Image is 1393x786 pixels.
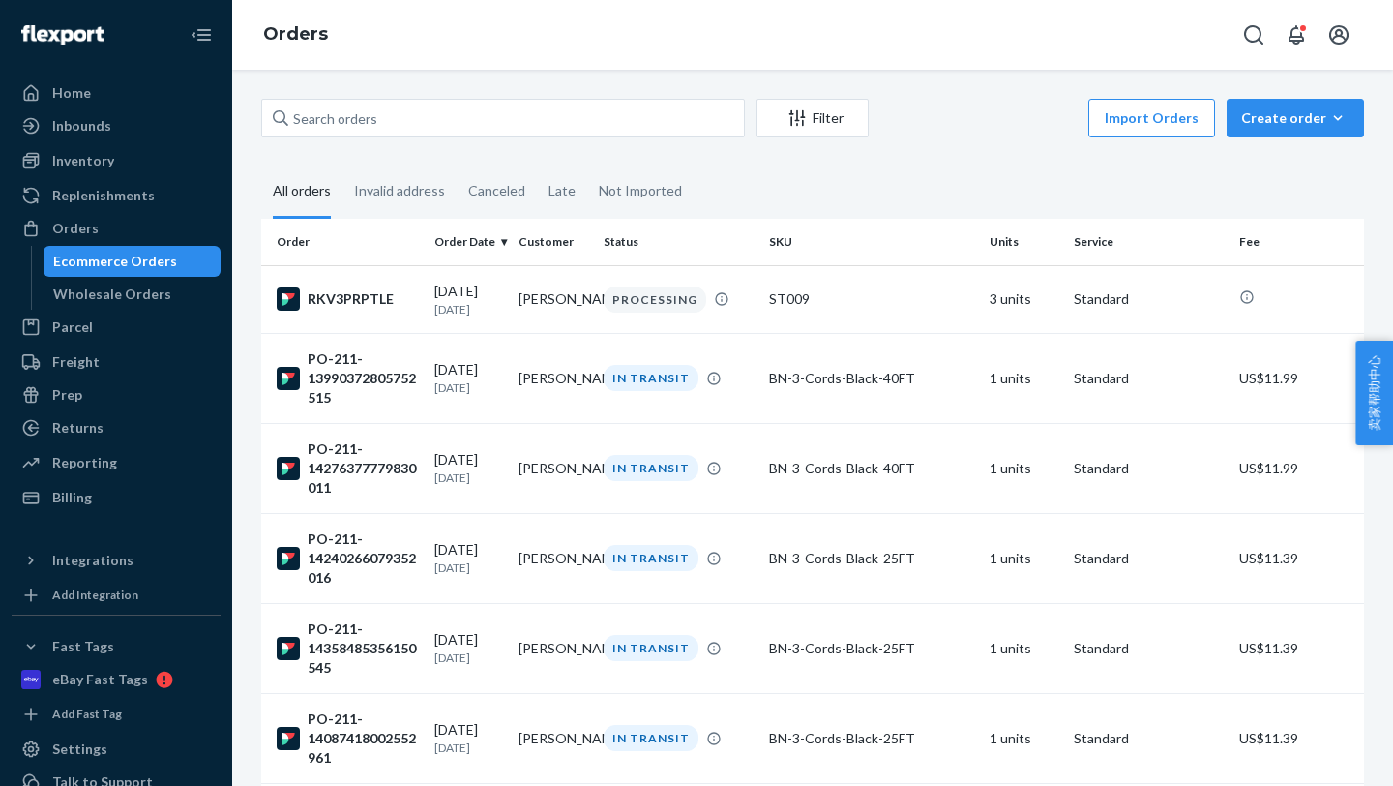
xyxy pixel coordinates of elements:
a: Add Fast Tag [12,703,221,726]
button: Create order [1227,99,1364,137]
a: Inventory [12,145,221,176]
div: All orders [273,166,331,219]
p: [DATE] [434,740,503,756]
td: [PERSON_NAME] [511,423,595,513]
div: PO-211-13990372805752515 [277,349,419,408]
p: [DATE] [434,650,503,666]
button: Integrations [12,545,221,576]
div: BN-3-Cords-Black-25FT [769,639,974,658]
div: Canceled [468,166,525,216]
a: Parcel [12,312,221,343]
div: [DATE] [434,720,503,756]
div: PO-211-14087418002552961 [277,710,419,768]
ol: breadcrumbs [248,7,343,63]
a: eBay Fast Tags [12,664,221,695]
div: [DATE] [434,360,503,396]
div: IN TRANSIT [604,725,698,751]
div: Billing [52,488,92,507]
th: Order Date [427,219,511,265]
div: Add Fast Tag [52,706,122,722]
div: IN TRANSIT [604,455,698,481]
div: Parcel [52,317,93,337]
div: Integrations [52,551,133,570]
p: [DATE] [434,301,503,317]
div: Add Integration [52,587,138,603]
p: Standard [1074,639,1224,658]
p: [DATE] [434,379,503,396]
a: Inbounds [12,110,221,141]
td: [PERSON_NAME] [511,693,595,783]
div: PO-211-14240266079352016 [277,529,419,588]
button: Open account menu [1319,15,1358,54]
a: Settings [12,734,221,765]
div: [DATE] [434,282,503,317]
div: IN TRANSIT [604,545,698,571]
input: Search orders [261,99,745,137]
td: 1 units [982,603,1066,693]
div: Inventory [52,151,114,170]
div: [DATE] [434,540,503,576]
p: [DATE] [434,559,503,576]
div: PROCESSING [604,287,706,313]
td: US$11.39 [1231,603,1364,693]
div: [DATE] [434,450,503,486]
div: Fast Tags [52,637,114,656]
p: Standard [1074,549,1224,568]
div: Freight [52,352,100,372]
td: [PERSON_NAME] [511,333,595,423]
td: 1 units [982,333,1066,423]
button: 卖家帮助中心 [1355,341,1393,445]
td: [PERSON_NAME] [511,513,595,603]
div: Ecommerce Orders [53,252,177,271]
th: Order [261,219,427,265]
td: 1 units [982,513,1066,603]
div: BN-3-Cords-Black-25FT [769,549,974,568]
p: Standard [1074,729,1224,748]
a: Orders [12,213,221,244]
a: Reporting [12,447,221,478]
td: US$11.99 [1231,423,1364,513]
a: Freight [12,347,221,378]
button: Open Search Box [1234,15,1273,54]
a: Wholesale Orders [44,279,222,310]
td: US$11.99 [1231,333,1364,423]
p: [DATE] [434,469,503,486]
a: Returns [12,412,221,443]
div: PO-211-14358485356150545 [277,620,419,678]
div: [DATE] [434,630,503,666]
td: US$11.39 [1231,513,1364,603]
div: ST009 [769,289,974,309]
a: Ecommerce Orders [44,246,222,277]
button: Import Orders [1088,99,1215,137]
td: 1 units [982,693,1066,783]
div: BN-3-Cords-Black-40FT [769,369,974,388]
div: Settings [52,740,107,759]
button: Open notifications [1277,15,1316,54]
a: Home [12,77,221,108]
div: Not Imported [599,166,682,216]
div: Create order [1241,108,1349,128]
td: [PERSON_NAME] [511,603,595,693]
button: Close Navigation [182,15,221,54]
th: Units [982,219,1066,265]
div: IN TRANSIT [604,365,698,391]
div: Replenishments [52,186,155,205]
button: Filter [756,99,869,137]
p: Standard [1074,459,1224,478]
a: Billing [12,482,221,513]
th: Fee [1231,219,1364,265]
div: IN TRANSIT [604,635,698,661]
td: US$11.39 [1231,693,1364,783]
div: Invalid address [354,166,445,216]
th: Status [596,219,761,265]
img: Flexport logo [21,25,104,45]
p: Standard [1074,369,1224,388]
div: Home [52,83,91,103]
button: Fast Tags [12,631,221,662]
th: Service [1066,219,1231,265]
div: Filter [757,108,868,128]
a: Orders [263,23,328,45]
div: Wholesale Orders [53,285,171,304]
div: Returns [52,418,104,438]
